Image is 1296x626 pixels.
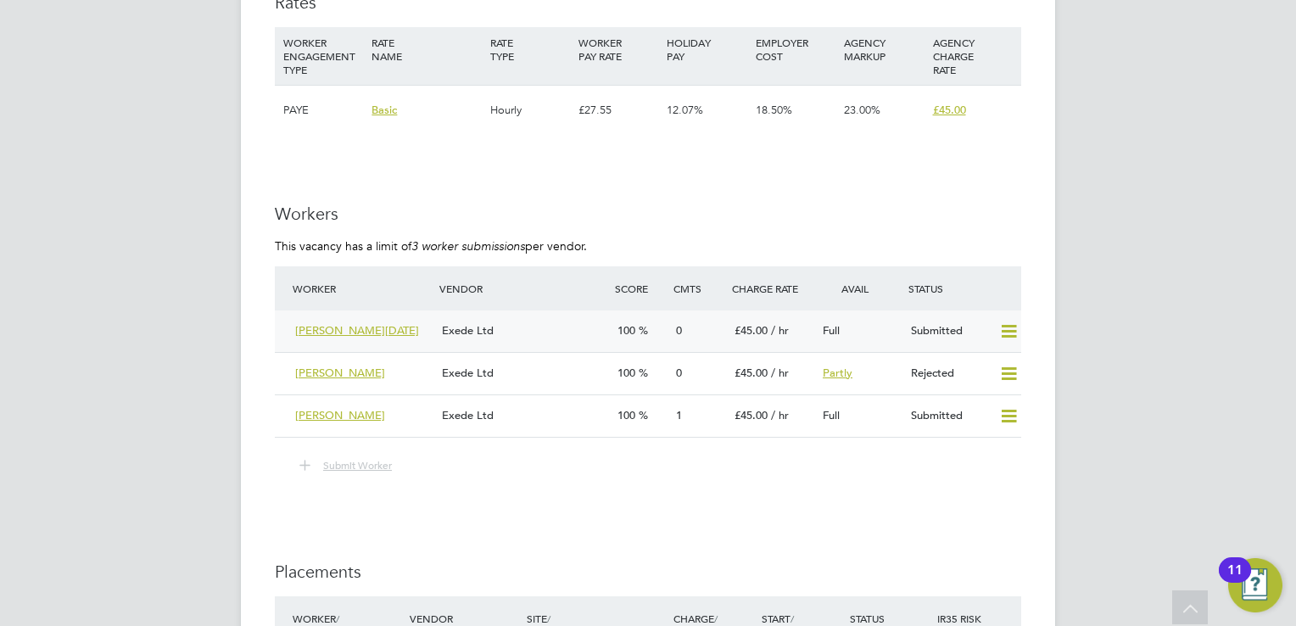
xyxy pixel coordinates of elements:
[442,323,494,338] span: Exede Ltd
[771,408,789,422] span: / hr
[279,27,367,85] div: WORKER ENGAGEMENT TYPE
[816,273,904,304] div: Avail
[288,273,435,304] div: Worker
[751,27,840,71] div: EMPLOYER COST
[442,408,494,422] span: Exede Ltd
[486,86,574,135] div: Hourly
[279,86,367,135] div: PAYE
[574,86,662,135] div: £27.55
[823,408,840,422] span: Full
[617,408,635,422] span: 100
[411,238,525,254] em: 3 worker submissions
[442,366,494,380] span: Exede Ltd
[275,238,1021,254] p: This vacancy has a limit of per vendor.
[771,323,789,338] span: / hr
[574,27,662,71] div: WORKER PAY RATE
[662,27,751,71] div: HOLIDAY PAY
[295,323,419,338] span: [PERSON_NAME][DATE]
[295,366,385,380] span: [PERSON_NAME]
[904,402,992,430] div: Submitted
[676,408,682,422] span: 1
[611,273,669,304] div: Score
[735,323,768,338] span: £45.00
[735,408,768,422] span: £45.00
[676,366,682,380] span: 0
[840,27,928,71] div: AGENCY MARKUP
[617,323,635,338] span: 100
[904,360,992,388] div: Rejected
[275,203,1021,225] h3: Workers
[371,103,397,117] span: Basic
[667,103,703,117] span: 12.07%
[275,561,1021,583] h3: Placements
[823,323,840,338] span: Full
[771,366,789,380] span: / hr
[756,103,792,117] span: 18.50%
[295,408,385,422] span: [PERSON_NAME]
[823,366,852,380] span: Partly
[735,366,768,380] span: £45.00
[929,27,1017,85] div: AGENCY CHARGE RATE
[617,366,635,380] span: 100
[933,103,966,117] span: £45.00
[844,103,880,117] span: 23.00%
[676,323,682,338] span: 0
[435,273,611,304] div: Vendor
[1228,558,1282,612] button: Open Resource Center, 11 new notifications
[728,273,816,304] div: Charge Rate
[486,27,574,71] div: RATE TYPE
[904,273,1021,304] div: Status
[367,27,485,71] div: RATE NAME
[1227,570,1243,592] div: 11
[288,455,405,477] button: Submit Worker
[669,273,728,304] div: Cmts
[323,458,392,472] span: Submit Worker
[904,317,992,345] div: Submitted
